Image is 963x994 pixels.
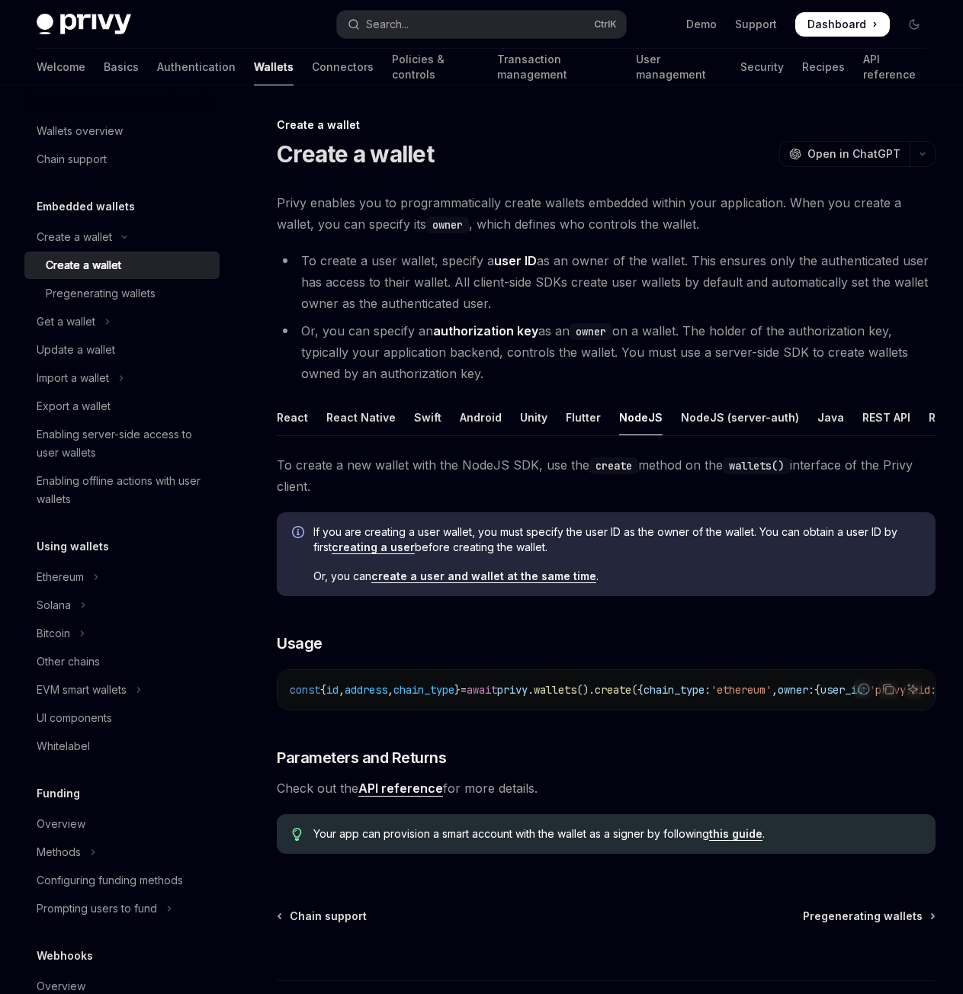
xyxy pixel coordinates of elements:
[803,909,934,924] a: Pregenerating wallets
[460,399,502,435] div: Android
[862,399,910,435] div: REST API
[528,683,534,697] span: .
[292,526,307,541] svg: Info
[37,815,85,833] div: Overview
[24,223,220,251] button: Toggle Create a wallet section
[313,524,920,555] span: If you are creating a user wallet, you must specify the user ID as the owner of the wallet. You c...
[24,620,220,647] button: Toggle Bitcoin section
[292,828,303,842] svg: Tip
[24,364,220,392] button: Toggle Import a wallet section
[594,18,617,30] span: Ctrl K
[37,313,95,331] div: Get a wallet
[686,17,717,32] a: Demo
[277,454,936,497] span: To create a new wallet with the NodeJS SDK, use the method on the interface of the Privy client.
[863,49,926,85] a: API reference
[277,633,323,654] span: Usage
[37,871,183,890] div: Configuring funding methods
[277,250,936,314] li: To create a user wallet, specify a as an owner of the wallet. This ensures only the authenticated...
[37,397,111,415] div: Export a wallet
[371,569,596,583] a: create a user and wallet at the same time
[595,683,631,697] span: create
[814,683,820,697] span: {
[37,150,107,168] div: Chain support
[277,320,936,384] li: Or, you can specify an as an on a wallet. The holder of the authorization key, typically your app...
[37,228,112,246] div: Create a wallet
[24,308,220,335] button: Toggle Get a wallet section
[929,399,952,435] div: Rust
[104,49,139,85] a: Basics
[903,679,923,699] button: Ask AI
[277,747,446,768] span: Parameters and Returns
[332,540,415,554] a: creating a user
[779,141,910,167] button: Open in ChatGPT
[24,117,220,145] a: Wallets overview
[312,49,374,85] a: Connectors
[277,778,936,799] span: Check out the for more details.
[37,784,80,803] h5: Funding
[433,323,538,338] strong: authorization key
[24,704,220,732] a: UI components
[619,399,663,435] div: NodeJS
[46,284,156,303] div: Pregenerating wallets
[636,49,721,85] a: User management
[277,117,936,133] div: Create a wallet
[24,393,220,420] a: Export a wallet
[157,49,236,85] a: Authentication
[454,683,461,697] span: }
[817,399,844,435] div: Java
[277,140,434,168] h1: Create a wallet
[589,457,638,474] code: create
[37,947,93,965] h5: Webhooks
[24,838,220,866] button: Toggle Methods section
[326,399,396,435] div: React Native
[37,709,112,727] div: UI components
[358,781,443,797] a: API reference
[467,683,497,697] span: await
[37,737,90,755] div: Whitelabel
[24,867,220,894] a: Configuring funding methods
[878,679,898,699] button: Copy the contents from the code block
[290,909,367,924] span: Chain support
[534,683,576,697] span: wallets
[37,681,127,699] div: EVM smart wallets
[494,253,537,268] strong: user ID
[644,683,711,697] span: chain_type:
[854,679,874,699] button: Report incorrect code
[24,648,220,675] a: Other chains
[387,683,393,697] span: ,
[37,624,70,643] div: Bitcoin
[414,399,441,435] div: Swift
[277,399,308,435] div: React
[37,425,210,462] div: Enabling server-side access to user wallets
[37,843,81,861] div: Methods
[37,14,131,35] img: dark logo
[24,563,220,591] button: Toggle Ethereum section
[24,146,220,173] a: Chain support
[313,826,920,842] span: Your app can provision a smart account with the wallet as a signer by following .
[37,369,109,387] div: Import a wallet
[278,909,367,924] a: Chain support
[772,683,778,697] span: ,
[37,596,71,614] div: Solana
[24,252,220,279] a: Create a wallet
[802,49,845,85] a: Recipes
[37,197,135,216] h5: Embedded wallets
[46,256,121,274] div: Create a wallet
[24,421,220,467] a: Enabling server-side access to user wallets
[576,683,595,697] span: ().
[24,676,220,704] button: Toggle EVM smart wallets section
[320,683,326,697] span: {
[366,15,409,34] div: Search...
[740,49,784,85] a: Security
[24,733,220,760] a: Whitelabel
[313,569,920,584] span: Or, you can .
[393,683,454,697] span: chain_type
[735,17,777,32] a: Support
[24,895,220,922] button: Toggle Prompting users to fund section
[290,683,320,697] span: const
[277,192,936,235] span: Privy enables you to programmatically create wallets embedded within your application. When you c...
[24,592,220,619] button: Toggle Solana section
[566,399,601,435] div: Flutter
[778,683,814,697] span: owner:
[37,537,109,556] h5: Using wallets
